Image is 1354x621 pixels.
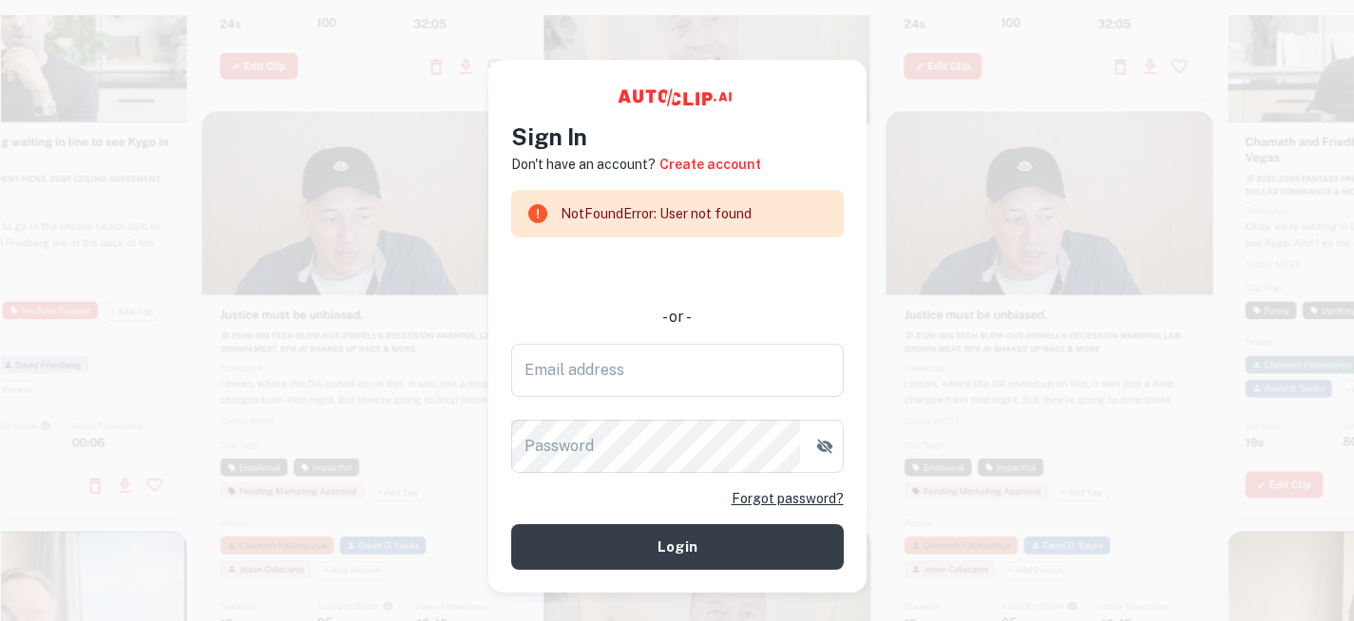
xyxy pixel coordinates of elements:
h4: Sign In [511,120,844,154]
p: Don't have an account? [511,154,656,175]
iframe: “使用 Google 账号登录”按钮 [502,251,853,292]
div: NotFoundError: User not found [561,196,752,232]
button: Login [511,524,844,570]
a: Forgot password? [732,488,844,509]
div: - or - [511,306,844,329]
a: Create account [659,154,761,175]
